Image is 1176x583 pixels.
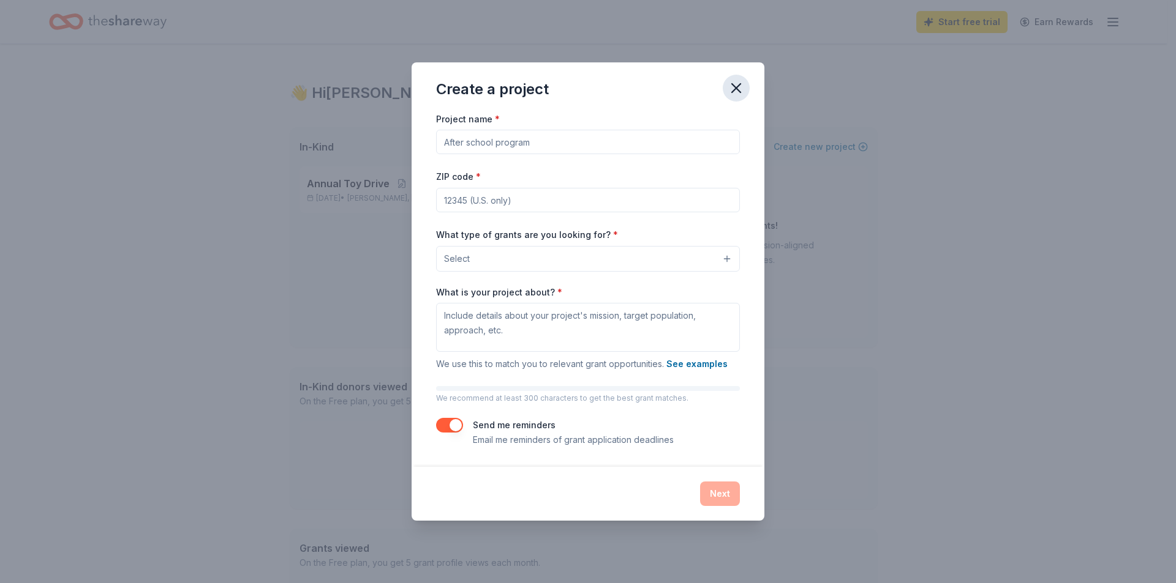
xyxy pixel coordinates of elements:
button: Select [436,246,740,272]
label: Send me reminders [473,420,556,430]
label: Project name [436,113,500,125]
input: After school program [436,130,740,154]
button: See examples [666,357,728,371]
label: What is your project about? [436,286,562,299]
span: Select [444,251,470,266]
span: We use this to match you to relevant grant opportunities. [436,358,728,369]
label: ZIP code [436,171,481,183]
p: We recommend at least 300 characters to get the best grant matches. [436,393,740,403]
p: Email me reminders of grant application deadlines [473,433,674,447]
input: 12345 (U.S. only) [436,188,740,212]
div: Create a project [436,80,549,99]
label: What type of grants are you looking for? [436,229,618,241]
